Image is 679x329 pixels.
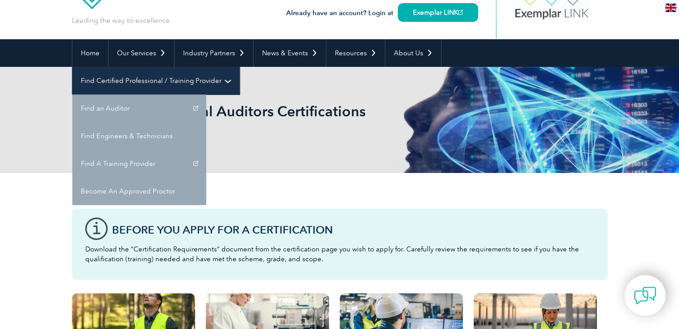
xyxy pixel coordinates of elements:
[108,39,174,67] a: Our Services
[254,39,326,67] a: News & Events
[72,150,206,177] a: Find A Training Provider
[634,284,656,307] img: contact-chat.png
[112,224,594,235] h3: Before You Apply For a Certification
[175,39,253,67] a: Industry Partners
[72,103,415,137] h1: Browse All Individual Auditors Certifications by Category
[72,177,206,205] a: Become An Approved Proctor
[72,67,239,95] a: Find Certified Professional / Training Provider
[398,3,478,22] a: Exemplar LINK
[72,95,206,122] a: Find an Auditor
[286,8,478,19] h3: Already have an account? Login at
[72,122,206,150] a: Find Engineers & Technicians
[72,39,108,67] a: Home
[72,16,170,25] p: Leading the way to excellence
[326,39,385,67] a: Resources
[85,244,594,264] p: Download the “Certification Requirements” document from the certification page you wish to apply ...
[458,10,463,15] img: open_square.png
[385,39,441,67] a: About Us
[665,4,676,12] img: en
